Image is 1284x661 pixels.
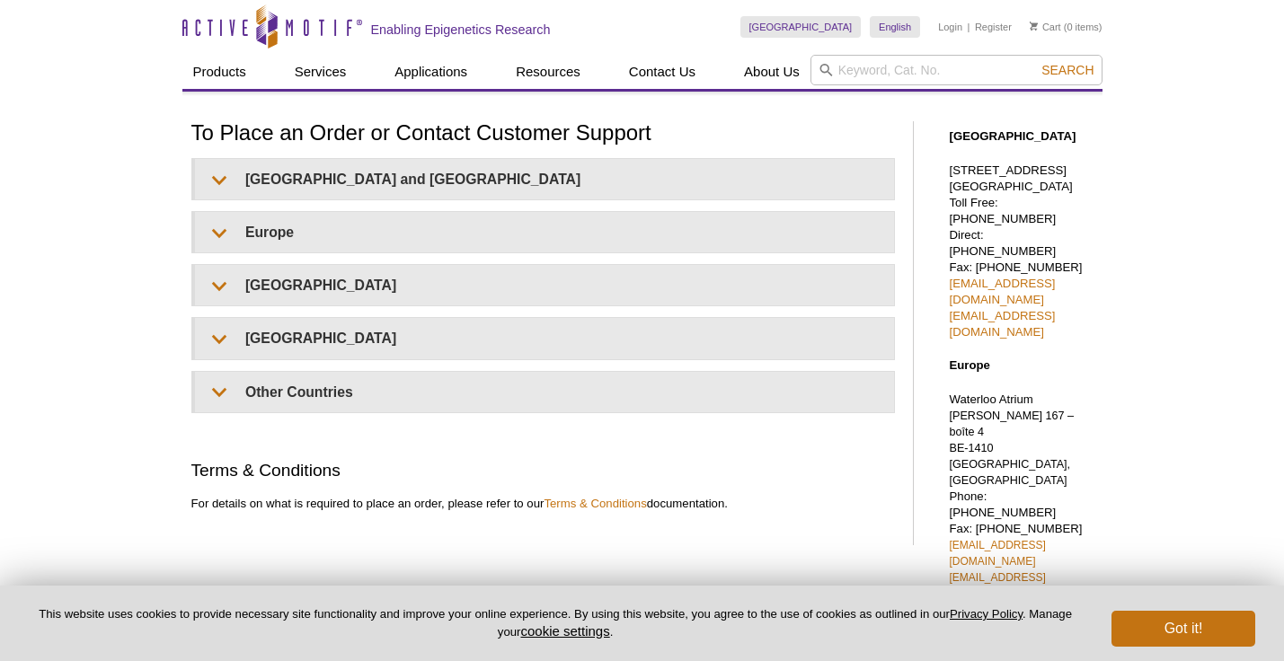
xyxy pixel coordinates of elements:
[618,55,706,89] a: Contact Us
[950,607,1023,621] a: Privacy Policy
[950,163,1094,340] p: [STREET_ADDRESS] [GEOGRAPHIC_DATA] Toll Free: [PHONE_NUMBER] Direct: [PHONE_NUMBER] Fax: [PHONE_N...
[950,410,1075,487] span: [PERSON_NAME] 167 – boîte 4 BE-1410 [GEOGRAPHIC_DATA], [GEOGRAPHIC_DATA]
[284,55,358,89] a: Services
[195,372,894,412] summary: Other Countries
[950,277,1056,306] a: [EMAIL_ADDRESS][DOMAIN_NAME]
[968,16,970,38] li: |
[810,55,1102,85] input: Keyword, Cat. No.
[195,212,894,252] summary: Europe
[950,571,1046,600] a: [EMAIL_ADDRESS][DOMAIN_NAME]
[950,129,1076,143] strong: [GEOGRAPHIC_DATA]
[371,22,551,38] h2: Enabling Epigenetics Research
[1030,22,1038,31] img: Your Cart
[938,21,962,33] a: Login
[1111,611,1255,647] button: Got it!
[1041,63,1094,77] span: Search
[870,16,920,38] a: English
[950,358,990,372] strong: Europe
[950,309,1056,339] a: [EMAIL_ADDRESS][DOMAIN_NAME]
[195,265,894,305] summary: [GEOGRAPHIC_DATA]
[1030,21,1061,33] a: Cart
[29,606,1082,640] p: This website uses cookies to provide necessary site functionality and improve your online experie...
[191,458,895,482] h2: Terms & Conditions
[544,497,646,510] a: Terms & Conditions
[505,55,591,89] a: Resources
[191,121,895,147] h1: To Place an Order or Contact Customer Support
[195,318,894,358] summary: [GEOGRAPHIC_DATA]
[740,16,862,38] a: [GEOGRAPHIC_DATA]
[950,392,1094,618] p: Waterloo Atrium Phone: [PHONE_NUMBER] Fax: [PHONE_NUMBER]
[182,55,257,89] a: Products
[975,21,1012,33] a: Register
[950,539,1046,568] a: [EMAIL_ADDRESS][DOMAIN_NAME]
[1030,16,1102,38] li: (0 items)
[520,623,609,639] button: cookie settings
[195,159,894,199] summary: [GEOGRAPHIC_DATA] and [GEOGRAPHIC_DATA]
[733,55,810,89] a: About Us
[1036,62,1099,78] button: Search
[384,55,478,89] a: Applications
[191,496,895,512] p: For details on what is required to place an order, please refer to our documentation.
